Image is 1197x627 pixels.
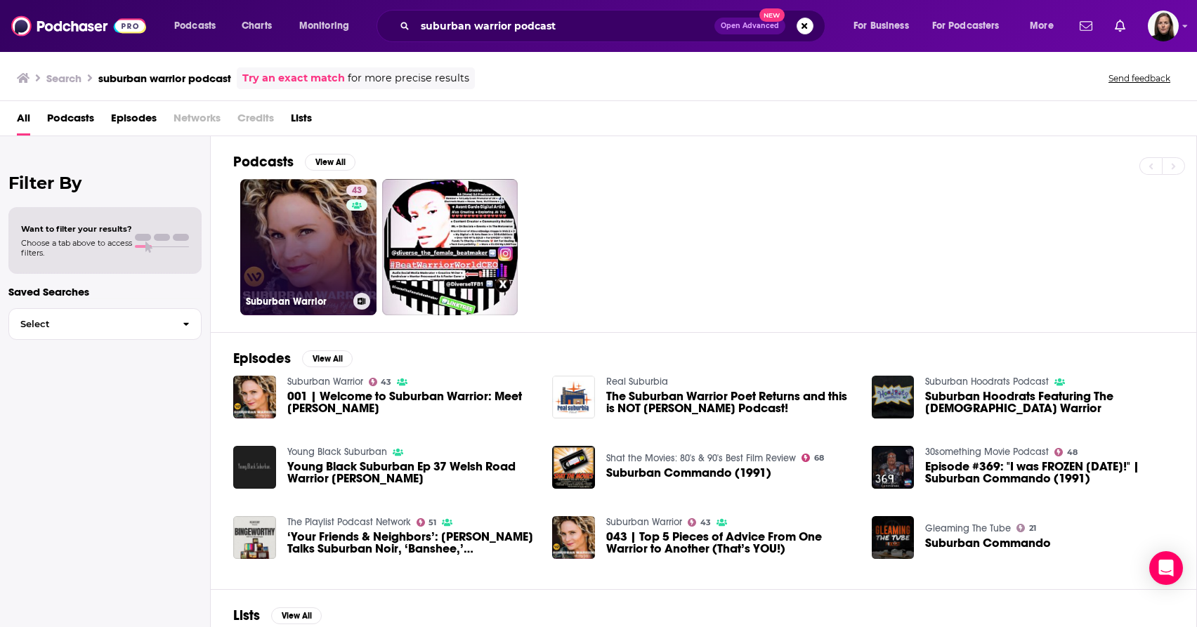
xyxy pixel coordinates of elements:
h3: suburban warrior podcast [98,72,231,85]
span: More [1030,16,1054,36]
span: For Podcasters [932,16,1000,36]
a: Suburban Hoodrats Podcast [925,376,1049,388]
h2: Lists [233,607,260,624]
a: Episode #369: "I was FROZEN TODAY!" | Suburban Commando (1991) [925,461,1174,484]
a: Suburban Hoodrats Featuring The African Warrior [925,390,1174,414]
a: Suburban Commando (1991) [606,467,771,479]
img: Podchaser - Follow, Share and Rate Podcasts [11,13,146,39]
a: Real Suburbia [606,376,668,388]
a: Young Black Suburban [287,446,387,458]
button: Send feedback [1104,72,1175,84]
h2: Podcasts [233,153,294,171]
button: View All [271,607,322,624]
a: Show notifications dropdown [1074,14,1098,38]
a: Gleaming The Tube [925,522,1011,534]
a: 043 | Top 5 Pieces of Advice From One Warrior to Another (That’s YOU!) [606,531,855,555]
input: Search podcasts, credits, & more... [415,15,714,37]
a: Podcasts [47,107,94,136]
a: Lists [291,107,312,136]
a: Charts [233,15,280,37]
button: View All [302,350,353,367]
a: The Playlist Podcast Network [287,516,411,528]
a: Show notifications dropdown [1109,14,1131,38]
button: open menu [844,15,927,37]
img: Episode #369: "I was FROZEN TODAY!" | Suburban Commando (1991) [872,446,915,489]
a: All [17,107,30,136]
button: open menu [1020,15,1071,37]
span: 43 [352,184,362,198]
button: open menu [289,15,367,37]
span: Podcasts [174,16,216,36]
h2: Filter By [8,173,202,193]
span: 001 | Welcome to Suburban Warrior: Meet [PERSON_NAME] [287,390,536,414]
img: Suburban Hoodrats Featuring The African Warrior [872,376,915,418]
a: ListsView All [233,607,322,624]
a: 43 [369,378,392,386]
span: Monitoring [299,16,349,36]
a: Suburban Warrior [287,376,363,388]
h3: Suburban Warrior [246,296,348,308]
a: 43Suburban Warrior [240,179,377,315]
span: For Business [853,16,909,36]
button: Show profile menu [1148,11,1179,41]
span: ‘Your Friends & Neighbors’: [PERSON_NAME] Talks Suburban Noir, ‘Banshee,’ [PERSON_NAME], & His Up... [287,531,536,555]
span: 68 [814,455,824,461]
span: New [759,8,785,22]
span: Charts [242,16,272,36]
span: 21 [1029,525,1036,532]
span: 43 [700,520,711,526]
p: Saved Searches [8,285,202,298]
a: Shat the Movies: 80's & 90's Best Film Review [606,452,796,464]
span: Suburban Hoodrats Featuring The [DEMOGRAPHIC_DATA] Warrior [925,390,1174,414]
div: Open Intercom Messenger [1149,551,1183,585]
a: EpisodesView All [233,350,353,367]
a: Try an exact match [242,70,345,86]
a: 51 [417,518,437,527]
a: 21 [1016,524,1036,532]
img: User Profile [1148,11,1179,41]
a: ‘Your Friends & Neighbors’: Jonathan Tropper Talks Suburban Noir, ‘Banshee,’ Jon Hamm, & His Upco... [287,531,536,555]
a: 48 [1054,448,1078,456]
h2: Episodes [233,350,291,367]
span: Networks [174,107,221,136]
a: Suburban Commando [925,537,1051,549]
span: Logged in as BevCat3 [1148,11,1179,41]
button: open menu [164,15,234,37]
img: 001 | Welcome to Suburban Warrior: Meet Crissy Pyfer [233,376,276,418]
img: ‘Your Friends & Neighbors’: Jonathan Tropper Talks Suburban Noir, ‘Banshee,’ Jon Hamm, & His Upco... [233,516,276,559]
img: 043 | Top 5 Pieces of Advice From One Warrior to Another (That’s YOU!) [552,516,595,559]
button: open menu [923,15,1020,37]
span: Credits [237,107,274,136]
a: 68 [802,454,824,462]
a: PodcastsView All [233,153,355,171]
a: 43 [688,518,711,527]
img: Young Black Suburban Ep 37 Welsh Road Warrior Dean Williams [233,446,276,489]
span: 48 [1067,449,1078,456]
a: 001 | Welcome to Suburban Warrior: Meet Crissy Pyfer [287,390,536,414]
div: Search podcasts, credits, & more... [390,10,839,42]
button: Select [8,308,202,340]
a: The Suburban Warrior Poet Returns and this is NOT Kid Rock's Podcast! [606,390,855,414]
span: Open Advanced [721,22,779,29]
a: Episodes [111,107,157,136]
span: 43 [381,379,391,385]
img: The Suburban Warrior Poet Returns and this is NOT Kid Rock's Podcast! [552,376,595,418]
img: Suburban Commando [872,516,915,559]
span: Episode #369: "I was FROZEN [DATE]!" | Suburban Commando (1991) [925,461,1174,484]
a: 43 [346,185,367,196]
img: Suburban Commando (1991) [552,446,595,489]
